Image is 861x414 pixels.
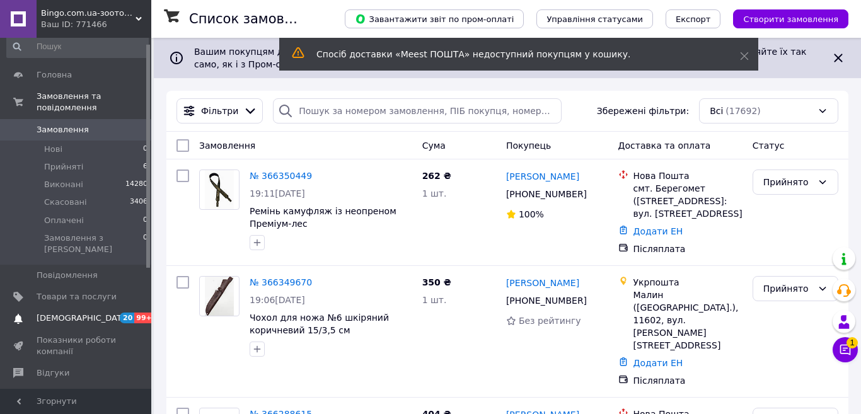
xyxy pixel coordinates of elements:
[37,291,117,302] span: Товари та послуги
[422,277,451,287] span: 350 ₴
[506,141,551,151] span: Покупець
[44,144,62,155] span: Нові
[506,189,587,199] span: [PHONE_NUMBER]
[120,313,134,323] span: 20
[633,170,743,182] div: Нова Пошта
[194,47,806,69] span: Вашим покупцям доступна опція «Оплатити частинами від Rozetka» на 2 платежі. Отримуйте нові замов...
[44,197,87,208] span: Скасовані
[44,161,83,173] span: Прийняті
[345,9,524,28] button: Завантажити звіт по пром-оплаті
[130,197,147,208] span: 3406
[847,337,858,348] span: 1
[763,175,812,189] div: Прийнято
[633,243,743,255] div: Післяплата
[44,179,83,190] span: Виконані
[355,13,514,25] span: Завантажити звіт по пром-оплаті
[205,277,234,316] img: Фото товару
[250,188,305,198] span: 19:11[DATE]
[189,11,317,26] h1: Список замовлень
[422,171,451,181] span: 262 ₴
[633,182,743,220] div: смт. Берегомет ([STREET_ADDRESS]: вул. [STREET_ADDRESS]
[199,276,240,316] a: Фото товару
[633,289,743,352] div: Малин ([GEOGRAPHIC_DATA].), 11602, вул. [PERSON_NAME][STREET_ADDRESS]
[205,170,234,209] img: Фото товару
[143,215,147,226] span: 0
[199,170,240,210] a: Фото товару
[546,14,643,24] span: Управління статусами
[519,316,581,326] span: Без рейтингу
[676,14,711,24] span: Експорт
[201,105,238,117] span: Фільтри
[753,141,785,151] span: Статус
[250,295,305,305] span: 19:06[DATE]
[506,277,579,289] a: [PERSON_NAME]
[633,226,683,236] a: Додати ЕН
[6,35,149,58] input: Пошук
[633,358,683,368] a: Додати ЕН
[37,367,69,379] span: Відгуки
[44,215,84,226] span: Оплачені
[37,124,89,135] span: Замовлення
[37,91,151,113] span: Замовлення та повідомлення
[422,188,447,198] span: 1 шт.
[143,233,147,255] span: 0
[250,313,389,335] a: Чохол для ножа №6 шкіряний коричневий 15/3,5 см
[618,141,711,151] span: Доставка та оплата
[250,171,312,181] a: № 366350449
[37,270,98,281] span: Повідомлення
[41,8,136,19] span: Bingo.com.ua-зоотовари, спорядження для мисливців, інше
[506,296,587,306] span: [PHONE_NUMBER]
[44,233,143,255] span: Замовлення з [PERSON_NAME]
[143,144,147,155] span: 0
[37,335,117,357] span: Показники роботи компанії
[199,141,255,151] span: Замовлення
[250,277,312,287] a: № 366349670
[506,170,579,183] a: [PERSON_NAME]
[422,295,447,305] span: 1 шт.
[720,13,848,23] a: Створити замовлення
[833,337,858,362] button: Чат з покупцем1
[37,69,72,81] span: Головна
[597,105,689,117] span: Збережені фільтри:
[763,282,812,296] div: Прийнято
[743,14,838,24] span: Створити замовлення
[725,106,760,116] span: (17692)
[422,141,446,151] span: Cума
[519,209,544,219] span: 100%
[41,19,151,30] div: Ваш ID: 771466
[710,105,723,117] span: Всі
[273,98,562,124] input: Пошук за номером замовлення, ПІБ покупця, номером телефону, Email, номером накладної
[536,9,653,28] button: Управління статусами
[134,313,155,323] span: 99+
[633,276,743,289] div: Укрпошта
[125,179,147,190] span: 14280
[733,9,848,28] button: Створити замовлення
[633,374,743,387] div: Післяплата
[250,206,396,229] a: Ремінь камуфляж із неопреном Преміум-лес
[316,48,708,60] div: Спосіб доставки «Meest ПОШТА» недоступний покупцям у кошику.
[143,161,147,173] span: 6
[37,313,130,324] span: [DEMOGRAPHIC_DATA]
[666,9,721,28] button: Експорт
